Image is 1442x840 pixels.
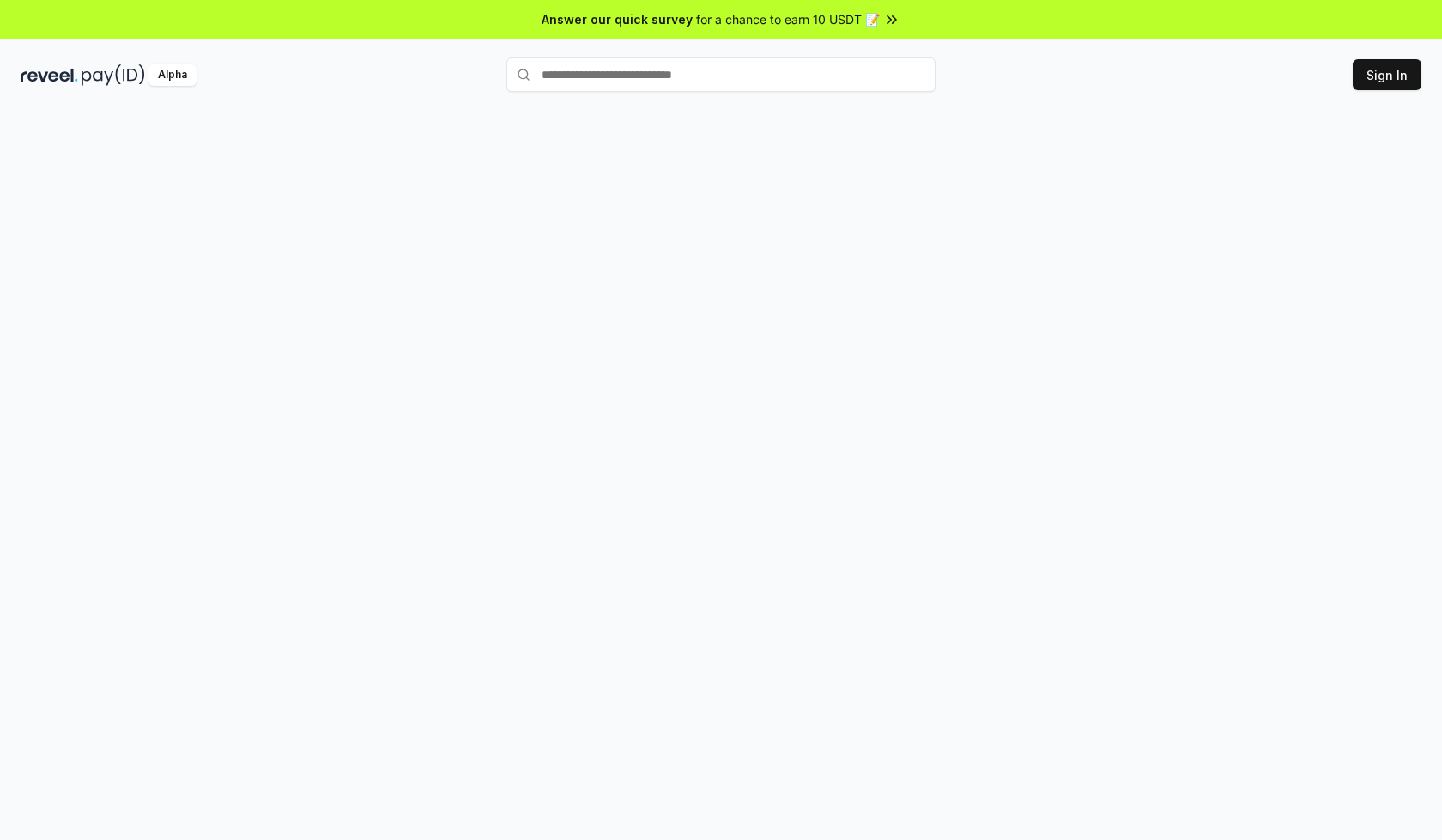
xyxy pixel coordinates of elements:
[82,64,145,86] img: pay_id
[21,64,78,86] img: reveel_dark
[148,64,197,86] div: Alpha
[542,10,693,28] span: Answer our quick survey
[696,10,880,28] span: for a chance to earn 10 USDT 📝
[1353,59,1421,90] button: Sign In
